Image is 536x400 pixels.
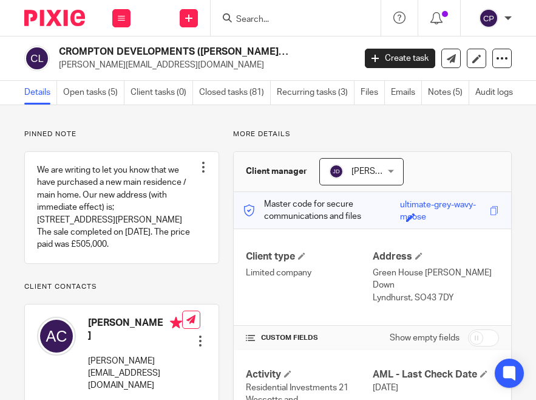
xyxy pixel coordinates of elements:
h4: AML - Last Check Date [373,368,499,381]
p: More details [233,129,512,139]
a: Client tasks (0) [131,81,193,105]
label: Show empty fields [390,332,460,344]
a: Open tasks (5) [63,81,124,105]
input: Search [235,15,344,26]
h4: CUSTOM FIELDS [246,333,372,343]
p: Master code for secure communications and files [243,198,400,223]
h3: Client manager [246,165,307,178]
a: Recurring tasks (3) [277,81,355,105]
i: Primary [170,317,182,329]
a: Closed tasks (81) [199,81,271,105]
h4: Client type [246,250,372,263]
a: Files [361,81,385,105]
a: Emails [391,81,422,105]
div: ultimate-grey-wavy-moose [400,199,487,213]
img: svg%3E [24,46,50,71]
a: Create task [365,49,435,68]
a: Notes (5) [428,81,469,105]
p: Lyndhurst, SO43 7DY [373,292,499,304]
a: Audit logs [475,81,519,105]
img: svg%3E [329,164,344,179]
span: [DATE] [373,384,398,392]
p: Client contacts [24,282,219,292]
span: [PERSON_NAME] [351,167,418,176]
a: Details [24,81,57,105]
p: Green House [PERSON_NAME] Down [373,267,499,292]
p: Pinned note [24,129,219,139]
h2: CROMPTON DEVELOPMENTS ([PERSON_NAME]) LIMITED [59,46,289,58]
p: [PERSON_NAME][EMAIL_ADDRESS][DOMAIN_NAME] [88,355,182,392]
img: Pixie [24,10,85,26]
h4: Address [373,250,499,263]
h4: Activity [246,368,372,381]
p: [PERSON_NAME][EMAIL_ADDRESS][DOMAIN_NAME] [59,59,347,71]
p: Limited company [246,267,372,279]
h4: [PERSON_NAME] [88,317,182,343]
img: svg%3E [37,317,76,356]
img: svg%3E [479,9,498,28]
